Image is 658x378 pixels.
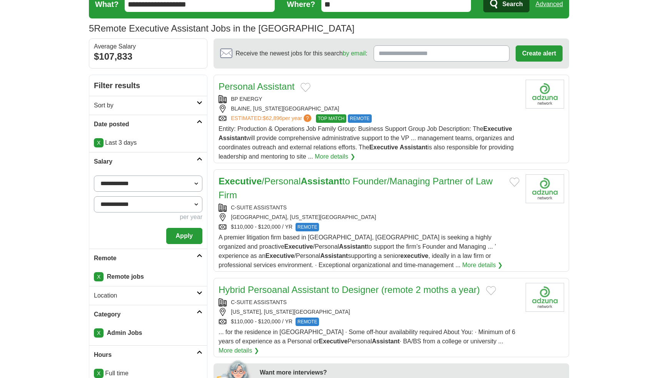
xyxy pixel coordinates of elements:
h2: Date posted [94,120,197,129]
img: Company logo [526,283,564,312]
span: 5 [89,22,94,35]
strong: Executive [266,253,294,259]
div: Average Salary [94,43,202,50]
span: Entity: Production & Operations Job Family Group: Business Support Group Job Description: The wil... [219,125,514,160]
button: Apply [166,228,202,244]
p: Last 3 days [94,138,202,147]
span: REMOTE [296,223,319,231]
a: More details ❯ [462,261,503,270]
strong: Assistant [372,338,399,345]
div: C-SUITE ASSISTANTS [219,298,519,306]
strong: Executive [319,338,348,345]
strong: Assistant [400,144,428,151]
div: $107,833 [94,50,202,64]
span: Receive the newest jobs for this search : [235,49,367,58]
span: ... for the residence in [GEOGRAPHIC_DATA] · Some off-hour availability required About You: · Min... [219,329,515,345]
li: Full time [94,369,202,378]
span: A premier litigation firm based in [GEOGRAPHIC_DATA], [GEOGRAPHIC_DATA] is seeking a highly organ... [219,234,496,268]
strong: executive [400,253,428,259]
div: per year [94,212,202,222]
strong: Executive [369,144,398,151]
strong: Remote jobs [107,273,144,280]
a: Hybrid Persoanal Assistant to Designer (remote 2 moths a year) [219,284,480,295]
h2: Sort by [94,101,197,110]
strong: Executive [284,243,313,250]
a: Executive/PersonalAssistantto Founder/Managing Partner of Law Firm [219,176,493,200]
a: X [94,328,104,338]
a: by email [343,50,366,57]
div: BP ENERGY [219,95,519,103]
a: Hours [89,345,207,364]
strong: Executive [219,176,262,186]
span: TOP MATCH [316,114,346,123]
div: $110,000 - $120,000 / YR [219,223,519,231]
h2: Location [94,291,197,300]
a: Category [89,305,207,324]
button: Create alert [516,45,563,62]
button: Add to favorite jobs [509,177,519,187]
a: ESTIMATED:$62,896per year? [231,114,313,123]
a: X [94,272,104,281]
span: REMOTE [296,318,319,326]
a: Personal Assistant [219,81,294,92]
button: Add to favorite jobs [301,83,311,92]
h2: Salary [94,157,197,166]
button: Add to favorite jobs [486,286,496,295]
a: Remote [89,249,207,268]
a: More details ❯ [315,152,355,161]
div: Want more interviews? [260,368,564,377]
span: $62,896 [263,115,282,121]
div: [US_STATE], [US_STATE][GEOGRAPHIC_DATA] [219,308,519,316]
a: Sort by [89,96,207,115]
strong: Assistant [219,135,246,141]
h2: Remote [94,254,197,263]
a: Date posted [89,115,207,134]
h2: Filter results [89,75,207,96]
h1: Remote Executive Assistant Jobs in the [GEOGRAPHIC_DATA] [89,23,354,33]
a: X [94,138,104,147]
span: ? [304,114,311,122]
a: Salary [89,152,207,171]
strong: Assistant [320,253,348,259]
div: $110,000 - $120,000 / YR [219,318,519,326]
span: REMOTE [348,114,371,123]
h2: Category [94,310,197,319]
strong: Admin Jobs [107,329,142,336]
a: Location [89,286,207,305]
strong: Executive [483,125,512,132]
img: Company logo [526,174,564,203]
div: [GEOGRAPHIC_DATA], [US_STATE][GEOGRAPHIC_DATA] [219,213,519,221]
strong: Assistant [339,243,367,250]
h2: Hours [94,350,197,360]
div: BLAINE, [US_STATE][GEOGRAPHIC_DATA] [219,105,519,113]
a: More details ❯ [219,346,259,355]
strong: Assistant [301,176,342,186]
img: Company logo [526,80,564,109]
a: X [94,369,104,378]
div: C-SUITE ASSISTANTS [219,204,519,212]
